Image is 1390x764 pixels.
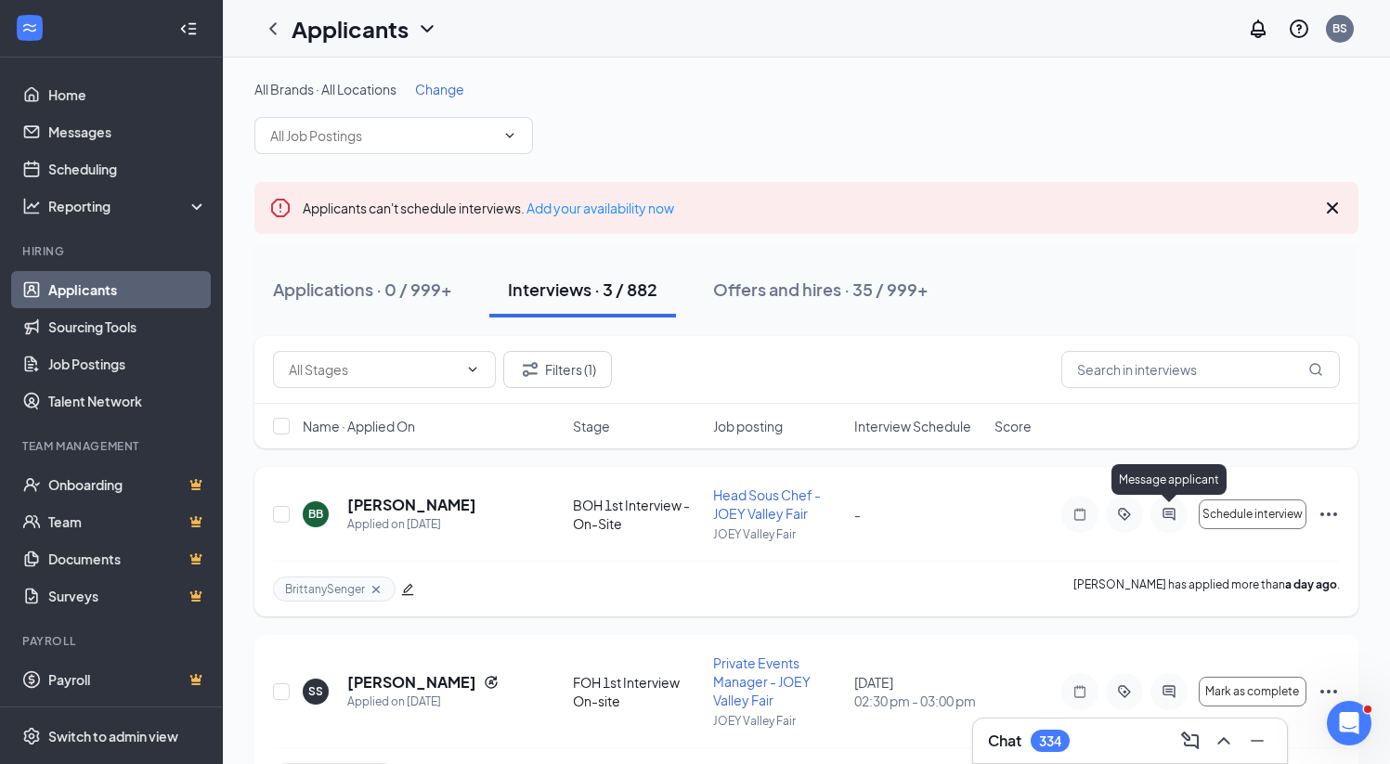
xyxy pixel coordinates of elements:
[22,197,41,215] svg: Analysis
[1179,730,1202,752] svg: ComposeMessage
[48,727,178,745] div: Switch to admin view
[1242,726,1272,756] button: Minimize
[20,19,39,37] svg: WorkstreamLogo
[308,683,323,699] div: SS
[48,345,207,382] a: Job Postings
[1073,576,1340,602] p: [PERSON_NAME] has applied more than .
[48,76,207,113] a: Home
[416,18,438,40] svg: ChevronDown
[1199,499,1306,529] button: Schedule interview
[303,417,415,435] span: Name · Applied On
[289,359,458,380] input: All Stages
[48,577,207,615] a: SurveysCrown
[713,417,783,435] span: Job posting
[1285,577,1337,591] b: a day ago
[1111,464,1227,495] div: Message applicant
[854,417,971,435] span: Interview Schedule
[526,200,674,216] a: Add your availability now
[292,13,409,45] h1: Applicants
[48,382,207,420] a: Talent Network
[262,18,284,40] svg: ChevronLeft
[48,150,207,188] a: Scheduling
[347,495,476,515] h5: [PERSON_NAME]
[273,278,452,301] div: Applications · 0 / 999+
[48,113,207,150] a: Messages
[1158,684,1180,699] svg: ActiveChat
[519,358,541,381] svg: Filter
[48,466,207,503] a: OnboardingCrown
[1247,18,1269,40] svg: Notifications
[285,581,365,597] span: BrittanySenger
[48,308,207,345] a: Sourcing Tools
[1069,684,1091,699] svg: Note
[854,506,861,523] span: -
[1327,701,1371,745] iframe: Intercom live chat
[484,675,499,690] svg: Reapply
[1246,730,1268,752] svg: Minimize
[1213,730,1235,752] svg: ChevronUp
[22,438,203,454] div: Team Management
[994,417,1032,435] span: Score
[508,278,657,301] div: Interviews · 3 / 882
[48,271,207,308] a: Applicants
[713,526,842,542] p: JOEY Valley Fair
[303,200,674,216] span: Applicants can't schedule interviews.
[22,727,41,745] svg: Settings
[854,692,983,710] span: 02:30 pm - 03:00 pm
[1209,726,1239,756] button: ChevronUp
[1113,507,1136,522] svg: ActiveTag
[1069,507,1091,522] svg: Note
[1321,197,1344,219] svg: Cross
[465,362,480,377] svg: ChevronDown
[713,486,821,522] span: Head Sous Chef - JOEY Valley Fair
[48,661,207,698] a: PayrollCrown
[1202,508,1303,521] span: Schedule interview
[1158,507,1180,522] svg: ActiveChat
[415,81,464,97] span: Change
[1176,726,1205,756] button: ComposeMessage
[401,583,414,596] span: edit
[1318,680,1340,703] svg: Ellipses
[1288,18,1310,40] svg: QuestionInfo
[347,693,499,711] div: Applied on [DATE]
[573,673,702,710] div: FOH 1st Interview On-site
[1332,20,1347,36] div: BS
[22,243,203,259] div: Hiring
[854,673,983,710] div: [DATE]
[308,506,323,522] div: BB
[1113,684,1136,699] svg: ActiveTag
[988,731,1021,751] h3: Chat
[48,540,207,577] a: DocumentsCrown
[573,496,702,533] div: BOH 1st Interview - On-Site
[1318,503,1340,525] svg: Ellipses
[369,582,383,597] svg: Cross
[347,672,476,693] h5: [PERSON_NAME]
[1308,362,1323,377] svg: MagnifyingGlass
[22,633,203,649] div: Payroll
[1199,677,1306,706] button: Mark as complete
[1205,685,1299,698] span: Mark as complete
[713,654,811,708] span: Private Events Manager - JOEY Valley Fair
[1061,351,1340,388] input: Search in interviews
[179,19,198,38] svg: Collapse
[573,417,610,435] span: Stage
[713,278,929,301] div: Offers and hires · 35 / 999+
[48,197,208,215] div: Reporting
[503,351,612,388] button: Filter Filters (1)
[713,713,842,729] p: JOEY Valley Fair
[48,503,207,540] a: TeamCrown
[502,128,517,143] svg: ChevronDown
[254,81,396,97] span: All Brands · All Locations
[1039,733,1061,749] div: 334
[347,515,476,534] div: Applied on [DATE]
[269,197,292,219] svg: Error
[270,125,495,146] input: All Job Postings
